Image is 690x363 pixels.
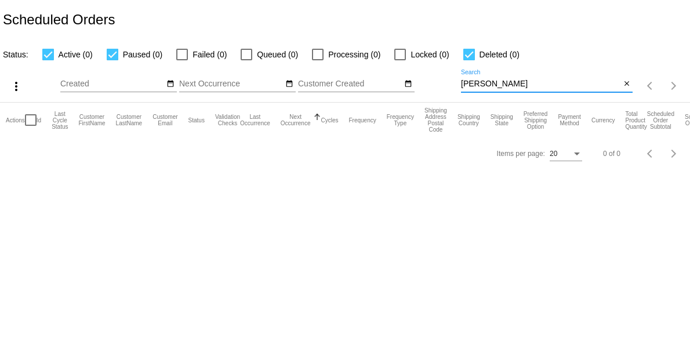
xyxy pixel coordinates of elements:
[457,114,480,126] button: Change sorting for ShippingCountry
[591,117,615,124] button: Change sorting for CurrencyIso
[3,12,115,28] h2: Scheduled Orders
[281,114,311,126] button: Change sorting for NextOccurrenceUtc
[123,48,162,61] span: Paused (0)
[37,117,41,124] button: Change sorting for Id
[3,50,28,59] span: Status:
[348,117,376,124] button: Change sorting for Frequency
[524,111,548,130] button: Change sorting for PreferredShippingOption
[6,103,25,137] mat-header-cell: Actions
[78,114,105,126] button: Change sorting for CustomerFirstName
[404,79,412,89] mat-icon: date_range
[285,79,293,89] mat-icon: date_range
[298,79,402,89] input: Customer Created
[387,114,414,126] button: Change sorting for FrequencyType
[188,117,205,124] button: Change sorting for Status
[647,111,674,130] button: Change sorting for Subtotal
[166,79,175,89] mat-icon: date_range
[59,48,93,61] span: Active (0)
[321,117,338,124] button: Change sorting for Cycles
[620,78,633,90] button: Clear
[52,111,68,130] button: Change sorting for LastProcessingCycleId
[60,79,165,89] input: Created
[550,150,557,158] span: 20
[550,150,582,158] mat-select: Items per page:
[424,107,447,133] button: Change sorting for ShippingPostcode
[480,48,520,61] span: Deleted (0)
[215,103,240,137] mat-header-cell: Validation Checks
[9,79,23,93] mat-icon: more_vert
[639,142,662,165] button: Previous page
[558,114,580,126] button: Change sorting for PaymentMethod.Type
[603,150,620,158] div: 0 of 0
[193,48,227,61] span: Failed (0)
[411,48,449,61] span: Locked (0)
[662,142,685,165] button: Next page
[639,74,662,97] button: Previous page
[328,48,380,61] span: Processing (0)
[116,114,143,126] button: Change sorting for CustomerLastName
[623,79,631,89] mat-icon: close
[461,79,620,89] input: Search
[625,103,647,137] mat-header-cell: Total Product Quantity
[662,74,685,97] button: Next page
[257,48,298,61] span: Queued (0)
[152,114,177,126] button: Change sorting for CustomerEmail
[179,79,284,89] input: Next Occurrence
[240,114,270,126] button: Change sorting for LastOccurrenceUtc
[497,150,545,158] div: Items per page:
[491,114,513,126] button: Change sorting for ShippingState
